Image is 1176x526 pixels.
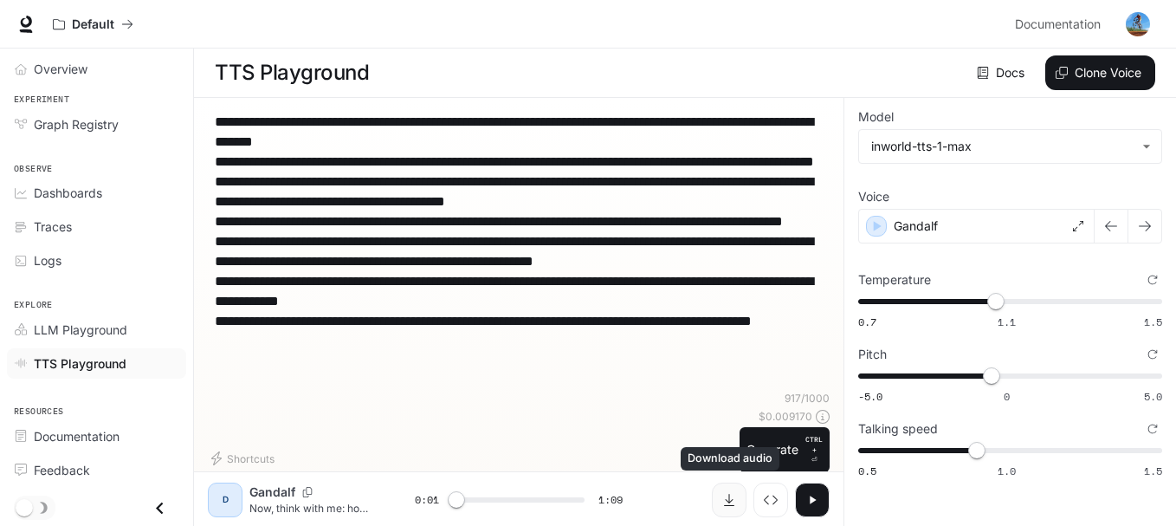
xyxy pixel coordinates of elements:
[1144,315,1162,329] span: 1.5
[34,251,61,269] span: Logs
[973,55,1031,90] a: Docs
[1045,55,1155,90] button: Clone Voice
[1144,389,1162,404] span: 5.0
[712,483,746,517] button: Download audio
[249,484,295,501] p: Gandalf
[415,491,439,509] span: 0:01
[140,490,179,526] button: Close drawer
[7,348,186,379] a: TTS Playground
[858,274,931,286] p: Temperature
[34,184,102,202] span: Dashboards
[759,409,812,424] p: $ 0.009170
[998,464,1016,478] span: 1.0
[34,60,87,78] span: Overview
[858,315,876,329] span: 0.7
[1144,464,1162,478] span: 1.5
[859,130,1161,163] div: inworld-tts-1-max
[1004,389,1010,404] span: 0
[7,211,186,242] a: Traces
[34,218,72,236] span: Traces
[34,115,119,133] span: Graph Registry
[208,445,281,472] button: Shortcuts
[34,427,120,445] span: Documentation
[805,434,823,465] p: ⏎
[249,501,373,516] p: Now, think with me: how many times have you stopped insisting on something because you heard some...
[858,191,889,203] p: Voice
[45,7,141,42] button: All workspaces
[7,54,186,84] a: Overview
[7,421,186,451] a: Documentation
[1121,7,1155,42] button: User avatar
[7,245,186,276] a: Logs
[215,55,369,90] h1: TTS Playground
[1143,345,1162,364] button: Reset to default
[858,389,882,404] span: -5.0
[1126,12,1150,36] img: User avatar
[7,109,186,140] a: Graph Registry
[998,315,1016,329] span: 1.1
[1015,14,1101,36] span: Documentation
[34,321,127,339] span: LLM Playground
[16,497,33,516] span: Dark mode toggle
[894,218,938,235] p: Gandalf
[1143,270,1162,289] button: Reset to default
[681,447,779,471] div: Download audio
[1008,7,1114,42] a: Documentation
[7,315,186,345] a: LLM Playground
[34,354,126,373] span: TTS Playground
[1143,419,1162,438] button: Reset to default
[858,464,876,478] span: 0.5
[858,348,887,360] p: Pitch
[72,17,114,32] p: Default
[805,434,823,455] p: CTRL +
[858,423,938,435] p: Talking speed
[858,111,894,123] p: Model
[871,138,1134,155] div: inworld-tts-1-max
[7,178,186,208] a: Dashboards
[211,486,239,514] div: D
[34,461,90,479] span: Feedback
[753,483,788,517] button: Inspect
[295,487,320,497] button: Copy Voice ID
[740,427,830,472] button: GenerateCTRL +⏎
[598,491,623,509] span: 1:09
[7,455,186,485] a: Feedback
